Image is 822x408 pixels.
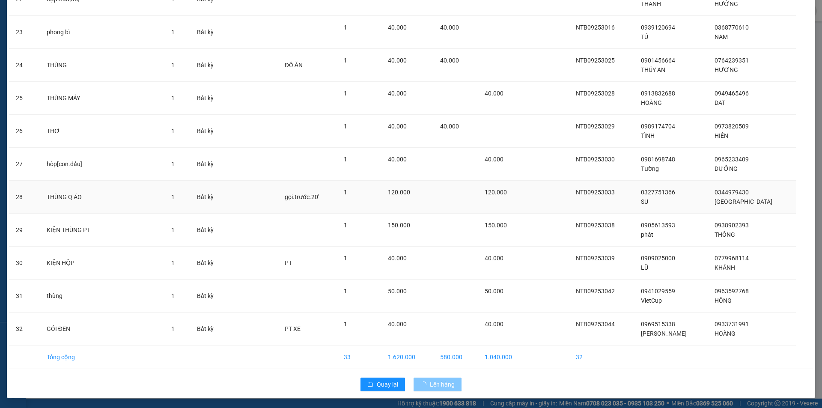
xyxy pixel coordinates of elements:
[285,62,303,68] span: ĐỒ ĂN
[40,16,165,49] td: phong bì
[715,189,749,196] span: 0344979430
[9,49,40,82] td: 24
[485,222,507,229] span: 150.000
[40,82,165,115] td: THÙNG MÁY
[377,380,398,389] span: Quay lại
[715,57,749,64] span: 0764239351
[9,247,40,280] td: 30
[641,33,648,40] span: TÚ
[478,345,529,369] td: 1.040.000
[388,24,407,31] span: 40.000
[641,132,655,139] span: TÌNH
[576,321,615,328] span: NTB09253044
[430,380,455,389] span: Lên hàng
[190,82,228,115] td: Bất kỳ
[171,95,175,101] span: 1
[40,247,165,280] td: KIỆN HỘP
[285,325,301,332] span: PT XE
[344,189,347,196] span: 1
[576,255,615,262] span: NTB09253039
[715,99,725,106] span: DAT
[344,156,347,163] span: 1
[576,222,615,229] span: NTB09253038
[190,247,228,280] td: Bất kỳ
[715,198,772,205] span: [GEOGRAPHIC_DATA]
[40,181,165,214] td: THÙNG Q ÁO
[190,280,228,313] td: Bất kỳ
[420,381,430,387] span: loading
[344,90,347,97] span: 1
[190,49,228,82] td: Bất kỳ
[641,198,648,205] span: SU
[641,288,675,295] span: 0941029559
[576,288,615,295] span: NTB09253042
[485,90,503,97] span: 40.000
[381,345,433,369] td: 1.620.000
[73,28,133,38] div: TIEN
[171,128,175,134] span: 1
[40,49,165,82] td: THÙNG
[285,194,319,200] span: gọi.trước.20'
[171,161,175,167] span: 1
[7,7,67,18] div: 44 NTB
[9,148,40,181] td: 27
[440,24,459,31] span: 40.000
[641,66,665,73] span: THÚY AN
[73,55,86,64] span: DĐ:
[40,280,165,313] td: thùng
[171,226,175,233] span: 1
[715,123,749,130] span: 0973820509
[440,57,459,64] span: 40.000
[641,330,687,337] span: [PERSON_NAME]
[485,156,503,163] span: 40.000
[171,62,175,68] span: 1
[9,181,40,214] td: 28
[344,288,347,295] span: 1
[715,24,749,31] span: 0368770610
[9,313,40,345] td: 32
[715,330,736,337] span: HOÀNG
[715,132,728,139] span: HIỀN
[190,115,228,148] td: Bất kỳ
[344,321,347,328] span: 1
[367,381,373,388] span: rollback
[40,115,165,148] td: THƠ
[576,123,615,130] span: NTB09253029
[641,24,675,31] span: 0939120694
[433,345,478,369] td: 580.000
[715,255,749,262] span: 0779968114
[641,255,675,262] span: 0909025000
[285,259,292,266] span: PT
[715,0,738,7] span: HƯỜNG
[576,57,615,64] span: NTB09253025
[641,222,675,229] span: 0905613593
[190,214,228,247] td: Bất kỳ
[641,156,675,163] span: 0981698748
[641,321,675,328] span: 0969515338
[388,156,407,163] span: 40.000
[388,189,410,196] span: 120.000
[388,57,407,64] span: 40.000
[641,123,675,130] span: 0989174704
[641,0,661,7] span: THANH
[40,214,165,247] td: KIỆN THÙNG PT
[485,189,507,196] span: 120.000
[73,38,133,50] div: 0908021518
[485,255,503,262] span: 40.000
[414,378,462,391] button: Lên hàng
[171,194,175,200] span: 1
[171,292,175,299] span: 1
[9,280,40,313] td: 31
[73,7,133,28] div: HANG NGOAI
[715,297,732,304] span: HỒNG
[715,66,738,73] span: HƯƠNG
[344,57,347,64] span: 1
[641,165,659,172] span: Tường
[360,378,405,391] button: rollbackQuay lại
[171,259,175,266] span: 1
[9,82,40,115] td: 25
[715,222,749,229] span: 0938902393
[576,189,615,196] span: NTB09253033
[190,16,228,49] td: Bất kỳ
[715,165,738,172] span: DƯỠNG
